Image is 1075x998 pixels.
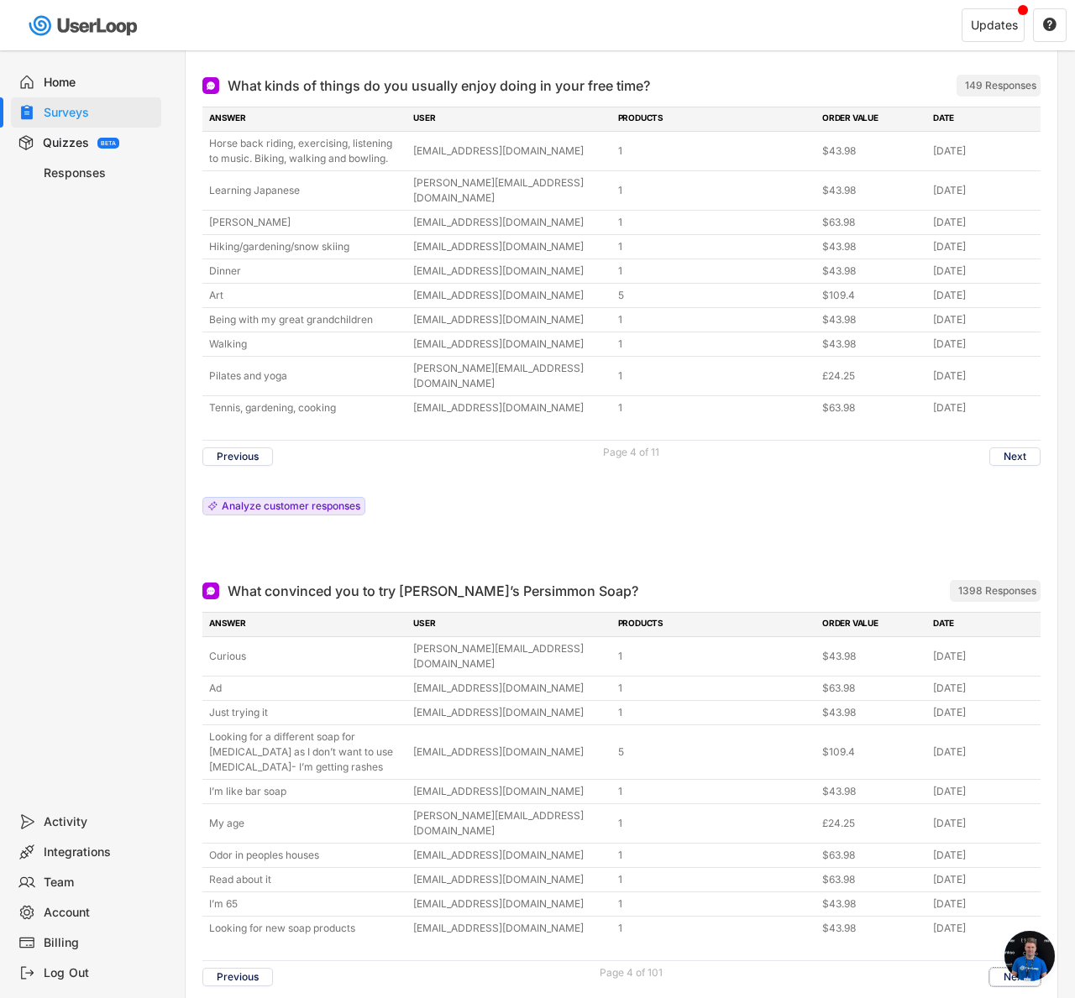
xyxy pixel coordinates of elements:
div: [DATE] [933,239,1034,254]
div: Page 4 of 11 [603,447,659,457]
div: [DATE] [933,896,1034,912]
div: 1398 Responses [958,584,1036,598]
div: [EMAIL_ADDRESS][DOMAIN_NAME] [413,215,607,230]
div: $63.98 [822,400,923,415]
div: USER [413,112,607,127]
div: I’m 65 [209,896,403,912]
div: What convinced you to try [PERSON_NAME]’s Persimmon Soap? [228,581,638,601]
div: Home [44,75,155,91]
div: [DATE] [933,705,1034,720]
div: Horse back riding, exercising, listening to music. Biking, walking and bowling. [209,136,403,166]
div: Just trying it [209,705,403,720]
div: 1 [618,337,812,352]
div: Integrations [44,844,155,860]
div: $43.98 [822,896,923,912]
div: [EMAIL_ADDRESS][DOMAIN_NAME] [413,337,607,352]
div: 1 [618,312,812,327]
div: [PERSON_NAME][EMAIL_ADDRESS][DOMAIN_NAME] [413,641,607,671]
div: Tennis, gardening, cooking [209,400,403,415]
div: [EMAIL_ADDRESS][DOMAIN_NAME] [413,848,607,863]
div: $43.98 [822,264,923,279]
div: [DATE] [933,288,1034,303]
div: Page 4 of 101 [600,968,663,978]
img: Open Ended [206,81,216,91]
button: Next [989,968,1041,986]
div: Updates [971,19,1018,31]
div: Being with my great grandchildren [209,312,403,327]
div: 1 [618,705,812,720]
div: $43.98 [822,921,923,936]
div: What kinds of things do you usually enjoy doing in your free time? [228,76,650,96]
div: PRODUCTS [618,617,812,632]
div: [EMAIL_ADDRESS][DOMAIN_NAME] [413,896,607,912]
div: 5 [618,288,812,303]
div: Account [44,905,155,921]
div: $43.98 [822,312,923,327]
div: My age [209,816,403,831]
div: $109.4 [822,288,923,303]
div: [EMAIL_ADDRESS][DOMAIN_NAME] [413,288,607,303]
div: Learning Japanese [209,183,403,198]
div: Read about it [209,872,403,887]
div: $109.4 [822,745,923,760]
div: DATE [933,112,1034,127]
div: [DATE] [933,848,1034,863]
div: [DATE] [933,745,1034,760]
div: Responses [44,165,155,181]
div: $43.98 [822,705,923,720]
div: Log Out [44,965,155,981]
div: I’m like bar soap [209,784,403,799]
div: $43.98 [822,183,923,198]
div: ANSWER [209,112,403,127]
div: 1 [618,921,812,936]
div: Team [44,875,155,891]
div: USER [413,617,607,632]
div: [PERSON_NAME] [209,215,403,230]
div: $43.98 [822,784,923,799]
div: [EMAIL_ADDRESS][DOMAIN_NAME] [413,144,607,159]
div: 1 [618,848,812,863]
div: 1 [618,681,812,696]
div: [EMAIL_ADDRESS][DOMAIN_NAME] [413,312,607,327]
div: $43.98 [822,337,923,352]
div: [EMAIL_ADDRESS][DOMAIN_NAME] [413,872,607,887]
div: [DATE] [933,368,1034,384]
div: $63.98 [822,848,923,863]
div: Ad [209,681,403,696]
div: Dinner [209,264,403,279]
div: Art [209,288,403,303]
div: $63.98 [822,215,923,230]
button: Next [989,447,1041,466]
div: [DATE] [933,784,1034,799]
div: Analyze customer responses [222,501,360,511]
div: [EMAIL_ADDRESS][DOMAIN_NAME] [413,784,607,799]
div: Pilates and yoga [209,368,403,384]
div: [DATE] [933,872,1034,887]
div: 1 [618,872,812,887]
div: BETA [101,140,116,146]
div: [DATE] [933,649,1034,664]
div: [EMAIL_ADDRESS][DOMAIN_NAME] [413,264,607,279]
button: Previous [202,447,273,466]
div: [EMAIL_ADDRESS][DOMAIN_NAME] [413,681,607,696]
div: [DATE] [933,215,1034,230]
div: [PERSON_NAME][EMAIL_ADDRESS][DOMAIN_NAME] [413,175,607,206]
div: 1 [618,215,812,230]
div: [PERSON_NAME][EMAIL_ADDRESS][DOMAIN_NAME] [413,808,607,839]
div: [EMAIL_ADDRESS][DOMAIN_NAME] [413,705,607,720]
div: [EMAIL_ADDRESS][DOMAIN_NAME] [413,745,607,760]
div: [EMAIL_ADDRESS][DOMAIN_NAME] [413,400,607,415]
button: Previous [202,968,273,986]
div: [EMAIL_ADDRESS][DOMAIN_NAME] [413,239,607,254]
div: Hiking/gardening/snow skiing [209,239,403,254]
div: £24.25 [822,816,923,831]
div: 1 [618,649,812,664]
button:  [1042,18,1057,33]
div: Activity [44,814,155,830]
div: 1 [618,264,812,279]
div: Curious [209,649,403,664]
div: [EMAIL_ADDRESS][DOMAIN_NAME] [413,921,607,936]
div: ORDER VALUE [822,112,923,127]
div: [DATE] [933,183,1034,198]
div: [DATE] [933,681,1034,696]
